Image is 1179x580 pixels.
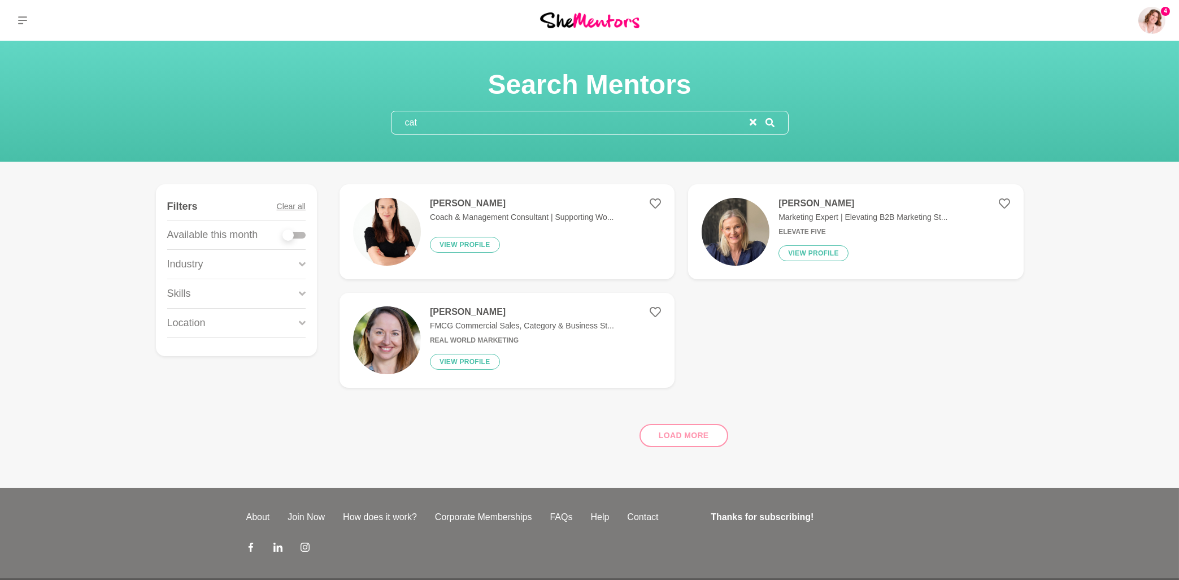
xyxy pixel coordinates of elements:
[273,542,282,556] a: LinkedIn
[167,257,203,272] p: Industry
[391,111,750,134] input: Search mentors
[540,12,639,28] img: She Mentors Logo
[1161,7,1170,16] span: 4
[301,542,310,556] a: Instagram
[430,336,614,345] h6: Real World Marketing
[167,227,258,243] p: Available this month
[340,184,675,279] a: [PERSON_NAME]Coach & Management Consultant | Supporting Wo...View profile
[778,211,947,223] p: Marketing Expert | Elevating B2B Marketing St...
[430,320,614,332] p: FMCG Commercial Sales, Category & Business St...
[237,510,279,524] a: About
[167,286,191,301] p: Skills
[391,68,789,102] h1: Search Mentors
[353,198,421,266] img: ce0d4de94f798b7e57d479c035e179cddad7f78f-3000x3750.jpg
[581,510,618,524] a: Help
[778,228,947,236] h6: Elevate Five
[426,510,541,524] a: Corporate Memberships
[711,510,926,524] h4: Thanks for subscribing!
[334,510,426,524] a: How does it work?
[279,510,334,524] a: Join Now
[430,211,614,223] p: Coach & Management Consultant | Supporting Wo...
[702,198,769,266] img: 44798ffc020c051cc76b7d18c8dfd3793dc05959-1544x1501.jpg
[167,315,206,331] p: Location
[430,354,500,370] button: View profile
[246,542,255,556] a: Facebook
[430,198,614,209] h4: [PERSON_NAME]
[688,184,1023,279] a: [PERSON_NAME]Marketing Expert | Elevating B2B Marketing St...Elevate FiveView profile
[277,193,306,220] button: Clear all
[1138,7,1165,34] img: Amanda Greenman
[353,306,421,374] img: 5e63df01a25317d2dcb4aadb0cf13309c1b366df-2661x2994.jpg
[1138,7,1165,34] a: Amanda Greenman4
[430,237,500,253] button: View profile
[167,200,198,213] h4: Filters
[340,293,675,388] a: [PERSON_NAME]FMCG Commercial Sales, Category & Business St...Real World MarketingView profile
[618,510,667,524] a: Contact
[778,245,849,261] button: View profile
[541,510,581,524] a: FAQs
[430,306,614,318] h4: [PERSON_NAME]
[778,198,947,209] h4: [PERSON_NAME]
